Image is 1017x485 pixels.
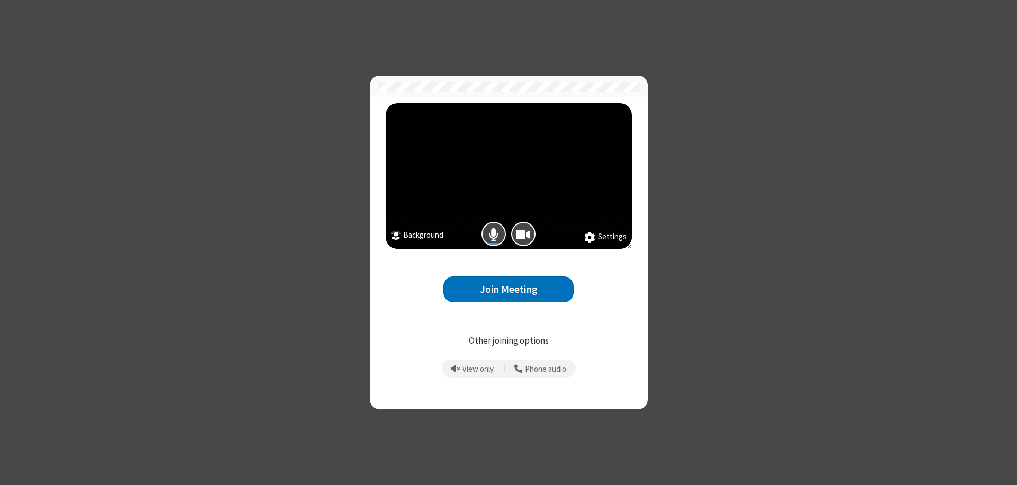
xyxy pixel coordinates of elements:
[511,360,570,378] button: Use your phone for mic and speaker while you view the meeting on this device.
[391,229,443,244] button: Background
[386,334,632,348] p: Other joining options
[481,222,506,246] button: Mic is on
[462,365,494,374] span: View only
[584,231,627,244] button: Settings
[447,360,498,378] button: Prevent echo when there is already an active mic and speaker in the room.
[503,361,505,376] span: |
[443,276,574,302] button: Join Meeting
[511,222,536,246] button: Camera is on
[525,365,566,374] span: Phone audio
